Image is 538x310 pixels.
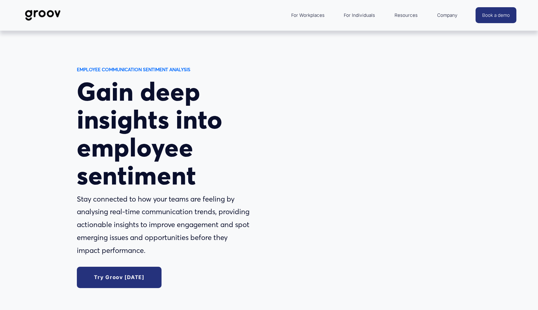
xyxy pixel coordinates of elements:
[77,78,250,189] h1: Gain deep insights into employee sentiment
[341,8,378,23] a: For Individuals
[437,11,458,20] span: Company
[391,8,421,23] a: folder dropdown
[291,11,325,20] span: For Workplaces
[434,8,461,23] a: folder dropdown
[476,7,516,23] a: Book a demo
[22,5,64,25] img: Groov | Workplace Science Platform | Unlock Performance | Drive Results
[394,11,418,20] span: Resources
[77,67,190,72] strong: EMPLOYEE COMMUNICATION SENTIMENT ANALYSIS
[77,193,250,257] p: Stay connected to how your teams are feeling by analysing real-time communication trends, providi...
[77,267,162,288] a: Try Groov [DATE]
[288,8,328,23] a: folder dropdown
